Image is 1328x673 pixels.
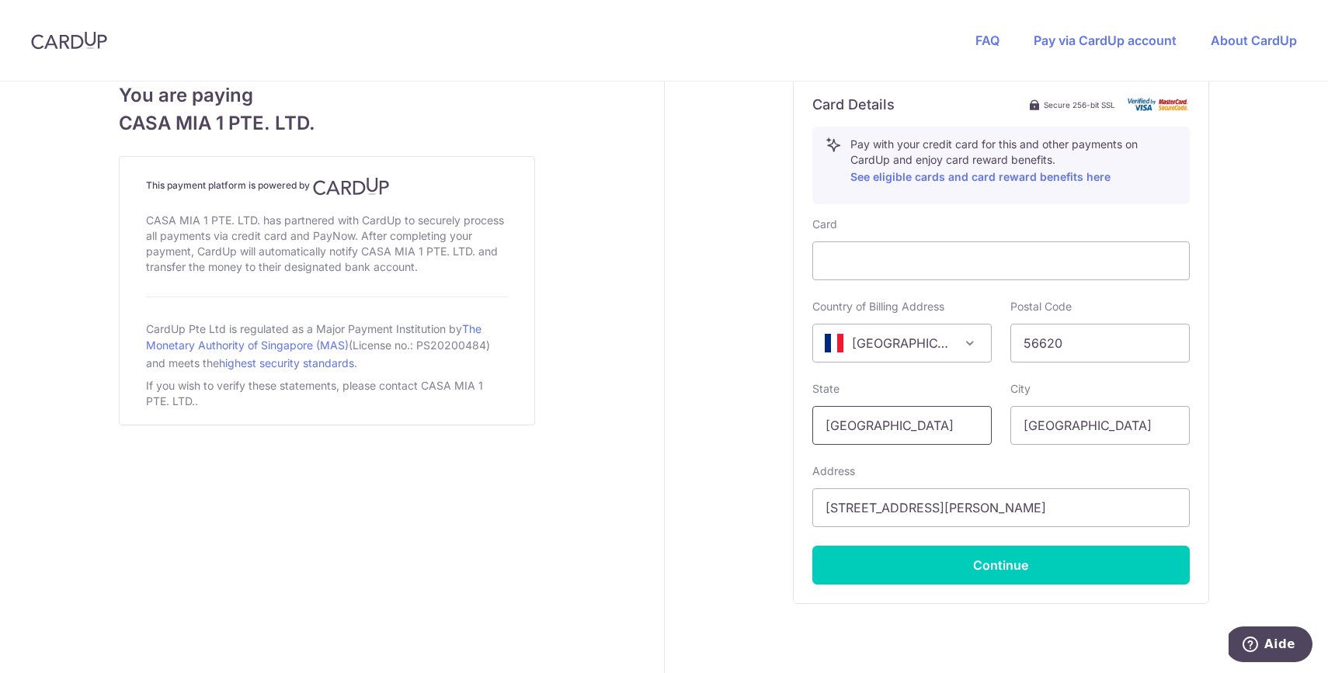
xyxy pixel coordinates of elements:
label: Address [812,463,855,479]
label: Country of Billing Address [812,299,944,314]
iframe: Secure card payment input frame [826,252,1177,270]
span: France [812,324,992,363]
img: card secure [1128,98,1190,111]
span: France [813,324,991,362]
button: Continue [812,546,1190,585]
div: CASA MIA 1 PTE. LTD. has partnered with CardUp to securely process all payments via credit card a... [146,210,508,278]
label: State [812,381,840,397]
div: If you wish to verify these statements, please contact CASA MIA 1 PTE. LTD.. [146,375,508,412]
p: Pay with your credit card for this and other payments on CardUp and enjoy card reward benefits. [850,137,1177,186]
span: Secure 256-bit SSL [1044,99,1115,111]
img: CardUp [313,177,389,196]
span: CASA MIA 1 PTE. LTD. [119,109,535,137]
a: highest security standards [219,356,354,369]
iframe: Ouvre un widget dans lequel vous pouvez trouver plus d’informations [1229,626,1312,665]
label: Card [812,217,837,232]
input: Example 123456 [1010,324,1190,363]
a: FAQ [975,33,999,48]
label: City [1010,381,1031,397]
h4: This payment platform is powered by [146,177,508,196]
span: You are paying [119,82,535,109]
a: Pay via CardUp account [1034,33,1177,48]
label: Postal Code [1010,299,1072,314]
img: CardUp [31,31,107,50]
h6: Card Details [812,95,895,114]
div: CardUp Pte Ltd is regulated as a Major Payment Institution by (License no.: PS20200484) and meets... [146,316,508,375]
a: About CardUp [1211,33,1297,48]
a: See eligible cards and card reward benefits here [850,170,1111,183]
